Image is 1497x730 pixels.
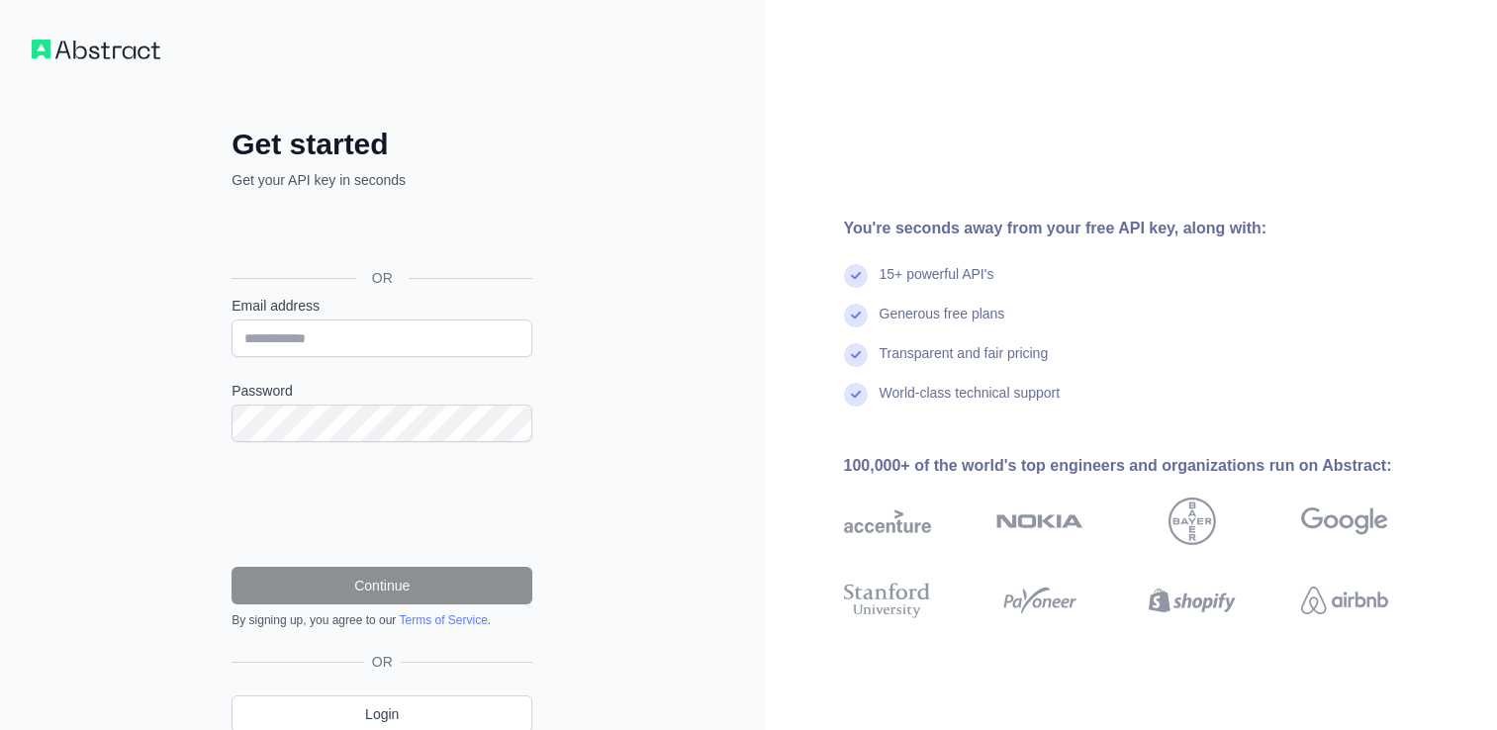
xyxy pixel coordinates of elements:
[996,579,1083,622] img: payoneer
[1149,579,1236,622] img: shopify
[222,212,538,255] iframe: Bouton "Se connecter avec Google"
[399,613,487,627] a: Terms of Service
[844,454,1451,478] div: 100,000+ of the world's top engineers and organizations run on Abstract:
[1169,498,1216,545] img: bayer
[364,652,401,672] span: OR
[844,498,931,545] img: accenture
[880,383,1061,422] div: World-class technical support
[844,304,868,327] img: check mark
[844,343,868,367] img: check mark
[844,217,1451,240] div: You're seconds away from your free API key, along with:
[1301,579,1388,622] img: airbnb
[232,567,532,604] button: Continue
[232,381,532,401] label: Password
[844,579,931,622] img: stanford university
[1301,498,1388,545] img: google
[880,304,1005,343] div: Generous free plans
[232,466,532,543] iframe: reCAPTCHA
[356,268,409,288] span: OR
[232,296,532,316] label: Email address
[996,498,1083,545] img: nokia
[232,612,532,628] div: By signing up, you agree to our .
[232,127,532,162] h2: Get started
[32,40,160,59] img: Workflow
[232,170,532,190] p: Get your API key in seconds
[880,343,1049,383] div: Transparent and fair pricing
[844,264,868,288] img: check mark
[844,383,868,407] img: check mark
[880,264,994,304] div: 15+ powerful API's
